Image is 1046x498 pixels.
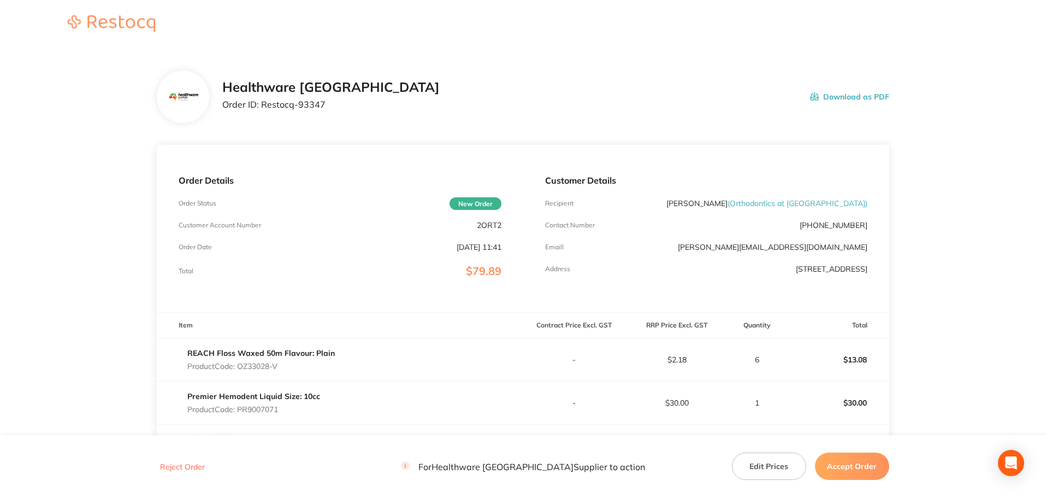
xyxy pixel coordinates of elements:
[545,175,867,185] p: Customer Details
[728,198,867,208] span: ( Orthodontics at [GEOGRAPHIC_DATA] )
[466,264,501,278] span: $79.89
[796,265,867,273] p: [STREET_ADDRESS]
[545,265,570,273] p: Address
[57,15,166,33] a: Restocq logo
[57,15,166,32] img: Restocq logo
[626,399,728,407] p: $30.00
[187,348,335,358] a: REACH Floss Waxed 50m Flavour: Plain
[187,362,335,371] p: Product Code: OZ33028-V
[524,355,625,364] p: -
[166,91,201,103] img: aWdpdHZmeA
[545,243,564,251] p: Emaill
[477,221,501,230] p: 2ORT2
[666,199,867,208] p: [PERSON_NAME]
[157,313,523,338] th: Item
[179,221,261,229] p: Customer Account Number
[157,462,208,472] button: Reject Order
[810,80,889,114] button: Download as PDF
[625,313,728,338] th: RRP Price Excl. GST
[732,453,806,480] button: Edit Prices
[545,200,574,207] p: Recipient
[678,242,867,252] a: [PERSON_NAME][EMAIL_ADDRESS][DOMAIN_NAME]
[729,399,786,407] p: 1
[787,347,889,373] p: $13.08
[187,391,320,401] a: Premier Hemodent Liquid Size: 10cc
[179,200,216,207] p: Order Status
[401,461,645,472] p: For Healthware [GEOGRAPHIC_DATA] Supplier to action
[998,450,1024,476] div: Open Intercom Messenger
[800,221,867,230] p: [PHONE_NUMBER]
[222,99,440,109] p: Order ID: Restocq- 93347
[787,390,889,416] p: $30.00
[729,355,786,364] p: 6
[179,430,233,462] img: dTJqb2hxeg
[815,453,889,480] button: Accept Order
[457,243,501,251] p: [DATE] 11:41
[545,221,595,229] p: Contact Number
[523,313,626,338] th: Contract Price Excl. GST
[787,433,889,459] p: $29.55
[179,267,193,275] p: Total
[187,405,320,414] p: Product Code: PR9007071
[728,313,787,338] th: Quantity
[222,80,440,95] h2: Healthware [GEOGRAPHIC_DATA]
[626,355,728,364] p: $2.18
[450,197,501,210] span: New Order
[179,175,501,185] p: Order Details
[524,399,625,407] p: -
[179,243,212,251] p: Order Date
[787,313,889,338] th: Total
